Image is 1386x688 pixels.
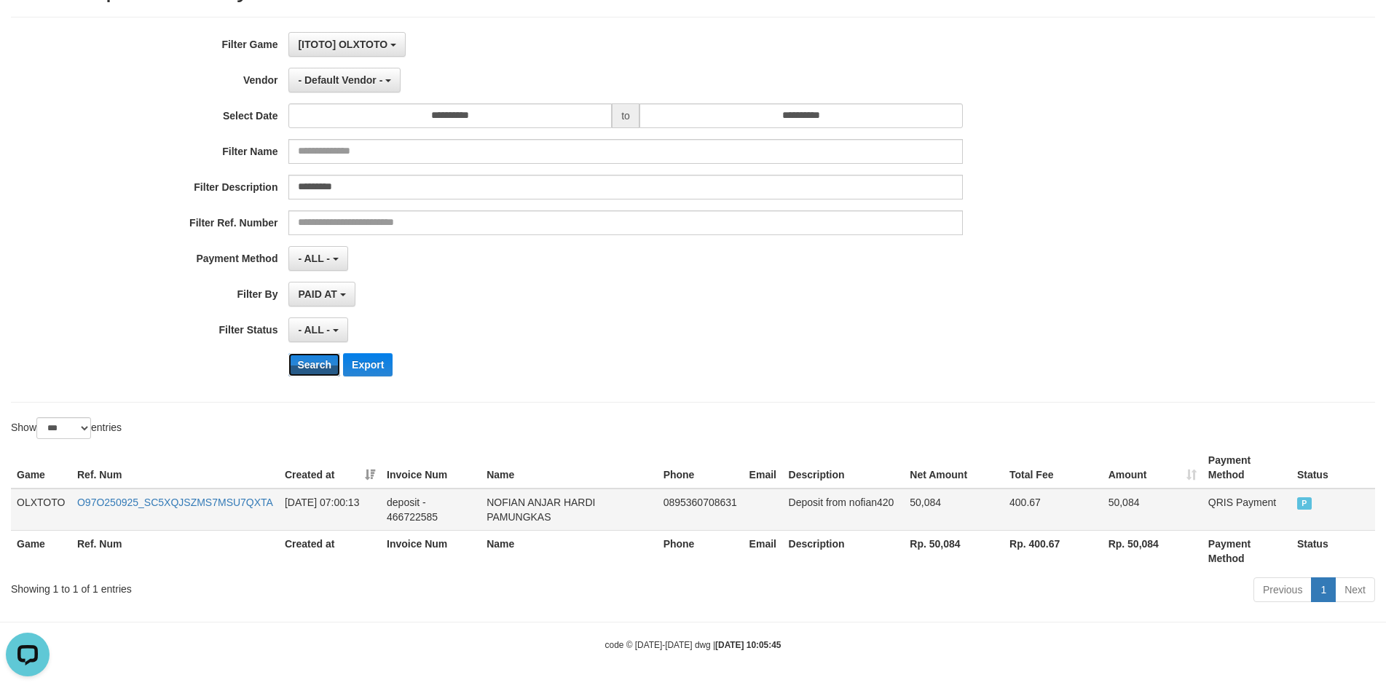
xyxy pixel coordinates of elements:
[744,447,783,489] th: Email
[298,253,330,264] span: - ALL -
[279,530,381,572] th: Created at
[612,103,639,128] span: to
[381,530,481,572] th: Invoice Num
[904,530,1004,572] th: Rp. 50,084
[481,530,658,572] th: Name
[783,489,905,531] td: Deposit from nofian420
[1202,530,1291,572] th: Payment Method
[658,447,744,489] th: Phone
[288,32,406,57] button: [ITOTO] OLXTOTO
[343,353,393,376] button: Export
[783,530,905,572] th: Description
[1004,489,1103,531] td: 400.67
[288,353,340,376] button: Search
[481,489,658,531] td: NOFIAN ANJAR HARDI PAMUNGKAS
[71,530,279,572] th: Ref. Num
[658,489,744,531] td: 0895360708631
[77,497,273,508] a: O97O250925_SC5XQJSZMS7MSU7QXTA
[1297,497,1312,510] span: PAID
[744,530,783,572] th: Email
[288,246,347,271] button: - ALL -
[783,447,905,489] th: Description
[298,288,336,300] span: PAID AT
[904,489,1004,531] td: 50,084
[381,489,481,531] td: deposit - 466722585
[288,317,347,342] button: - ALL -
[381,447,481,489] th: Invoice Num
[279,489,381,531] td: [DATE] 07:00:13
[1103,489,1202,531] td: 50,084
[1291,447,1375,489] th: Status
[481,447,658,489] th: Name
[279,447,381,489] th: Created at: activate to sort column ascending
[11,447,71,489] th: Game
[11,417,122,439] label: Show entries
[288,282,355,307] button: PAID AT
[6,6,50,50] button: Open LiveChat chat widget
[1202,489,1291,531] td: QRIS Payment
[11,530,71,572] th: Game
[11,576,567,596] div: Showing 1 to 1 of 1 entries
[298,324,330,336] span: - ALL -
[298,74,382,86] span: - Default Vendor -
[1004,530,1103,572] th: Rp. 400.67
[658,530,744,572] th: Phone
[1253,577,1312,602] a: Previous
[1103,530,1202,572] th: Rp. 50,084
[1103,447,1202,489] th: Amount: activate to sort column ascending
[288,68,401,92] button: - Default Vendor -
[1291,530,1375,572] th: Status
[904,447,1004,489] th: Net Amount
[298,39,387,50] span: [ITOTO] OLXTOTO
[36,417,91,439] select: Showentries
[1202,447,1291,489] th: Payment Method
[715,640,781,650] strong: [DATE] 10:05:45
[71,447,279,489] th: Ref. Num
[1004,447,1103,489] th: Total Fee
[11,489,71,531] td: OLXTOTO
[605,640,781,650] small: code © [DATE]-[DATE] dwg |
[1311,577,1336,602] a: 1
[1335,577,1375,602] a: Next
